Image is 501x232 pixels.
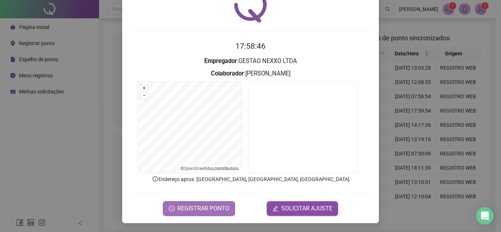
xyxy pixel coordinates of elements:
[211,70,244,77] strong: Colaborador
[131,69,370,78] h3: : [PERSON_NAME]
[163,201,235,216] button: REGISTRAR PONTO
[281,204,332,213] span: SOLICITAR AJUSTE
[184,166,214,171] a: OpenStreetMap
[273,206,278,211] span: edit
[476,207,494,225] div: Open Intercom Messenger
[141,92,148,99] button: –
[131,175,370,183] p: Endereço aprox. : [GEOGRAPHIC_DATA], [GEOGRAPHIC_DATA], [GEOGRAPHIC_DATA]
[169,206,175,211] span: clock-circle
[131,56,370,66] h3: : GESTAO NEXXO LTDA
[267,201,338,216] button: editSOLICITAR AJUSTE
[141,85,148,92] button: +
[152,176,158,182] span: info-circle
[178,204,229,213] span: REGISTRAR PONTO
[204,58,237,65] strong: Empregador
[180,166,239,171] li: © contributors.
[235,42,266,51] time: 17:58:46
